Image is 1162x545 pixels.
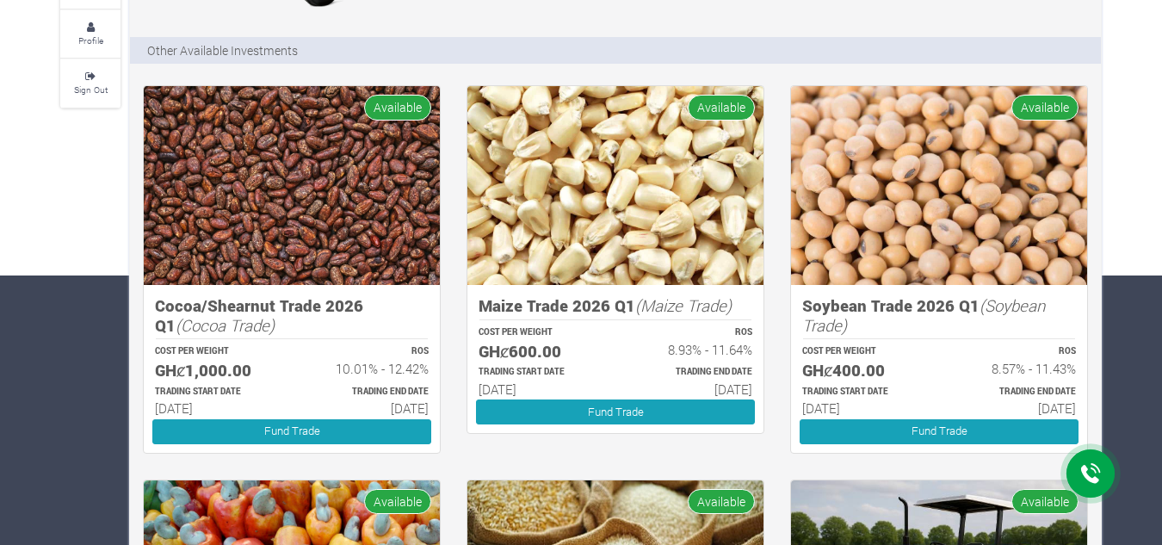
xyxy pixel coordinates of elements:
[688,95,755,120] span: Available
[955,386,1076,399] p: Estimated Trading End Date
[802,294,1045,336] i: (Soybean Trade)
[1011,95,1079,120] span: Available
[1011,489,1079,514] span: Available
[802,296,1076,335] h5: Soybean Trade 2026 Q1
[364,489,431,514] span: Available
[476,399,755,424] a: Fund Trade
[631,381,752,397] h6: [DATE]
[155,296,429,335] h5: Cocoa/Shearnut Trade 2026 Q1
[635,294,732,316] i: (Maize Trade)
[307,345,429,358] p: ROS
[479,366,600,379] p: Estimated Trading Start Date
[60,10,121,58] a: Profile
[955,345,1076,358] p: ROS
[802,400,924,416] h6: [DATE]
[631,342,752,357] h6: 8.93% - 11.64%
[479,381,600,397] h6: [DATE]
[144,86,440,285] img: growforme image
[955,361,1076,376] h6: 8.57% - 11.43%
[364,95,431,120] span: Available
[307,361,429,376] h6: 10.01% - 12.42%
[74,84,108,96] small: Sign Out
[147,41,298,59] p: Other Available Investments
[78,34,103,46] small: Profile
[631,326,752,339] p: ROS
[155,386,276,399] p: Estimated Trading Start Date
[631,366,752,379] p: Estimated Trading End Date
[688,489,755,514] span: Available
[802,345,924,358] p: COST PER WEIGHT
[791,86,1087,285] img: growforme image
[176,314,275,336] i: (Cocoa Trade)
[60,59,121,107] a: Sign Out
[479,326,600,339] p: COST PER WEIGHT
[800,419,1079,444] a: Fund Trade
[155,361,276,381] h5: GHȼ1,000.00
[307,386,429,399] p: Estimated Trading End Date
[479,296,752,316] h5: Maize Trade 2026 Q1
[467,86,763,285] img: growforme image
[802,361,924,381] h5: GHȼ400.00
[479,342,600,362] h5: GHȼ600.00
[802,386,924,399] p: Estimated Trading Start Date
[955,400,1076,416] h6: [DATE]
[155,345,276,358] p: COST PER WEIGHT
[155,400,276,416] h6: [DATE]
[152,419,431,444] a: Fund Trade
[307,400,429,416] h6: [DATE]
